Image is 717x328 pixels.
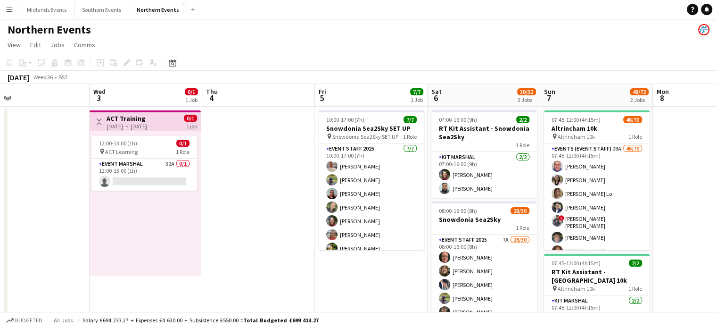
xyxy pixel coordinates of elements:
a: Jobs [47,39,68,51]
button: Midlands Events [19,0,74,19]
span: Budgeted [15,317,42,324]
span: Total Budgeted £699 413.27 [243,317,319,324]
span: View [8,41,21,49]
span: All jobs [52,317,74,324]
div: BST [58,74,68,81]
span: Edit [30,41,41,49]
a: Comms [70,39,99,51]
span: Comms [74,41,95,49]
div: [DATE] [8,73,29,82]
app-user-avatar: RunThrough Events [698,24,709,35]
button: Budgeted [5,315,44,326]
button: Northern Events [129,0,187,19]
span: Jobs [50,41,65,49]
button: Southern Events [74,0,129,19]
h1: Northern Events [8,23,91,37]
a: View [4,39,25,51]
a: Edit [26,39,45,51]
div: Salary £694 233.27 + Expenses £4 630.00 + Subsistence £550.00 = [82,317,319,324]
